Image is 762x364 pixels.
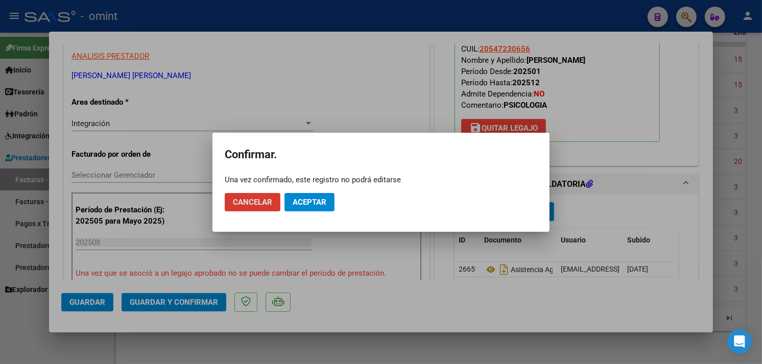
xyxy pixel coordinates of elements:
h2: Confirmar. [225,145,537,164]
span: Aceptar [293,198,326,207]
button: Aceptar [284,193,335,211]
div: Una vez confirmado, este registro no podrá editarse [225,175,537,185]
div: Open Intercom Messenger [727,329,752,354]
span: Cancelar [233,198,272,207]
button: Cancelar [225,193,280,211]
